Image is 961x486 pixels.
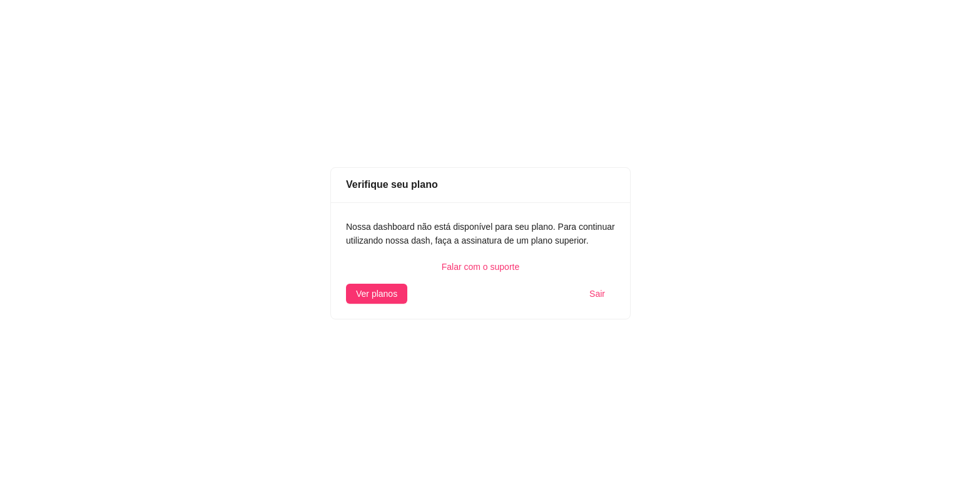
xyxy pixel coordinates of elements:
button: Sair [579,284,615,304]
button: Ver planos [346,284,407,304]
span: Sair [589,287,605,301]
div: Verifique seu plano [346,177,615,192]
a: Falar com o suporte [346,260,615,274]
span: Ver planos [356,287,397,301]
div: Nossa dashboard não está disponível para seu plano. Para continuar utilizando nossa dash, faça a ... [346,220,615,247]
